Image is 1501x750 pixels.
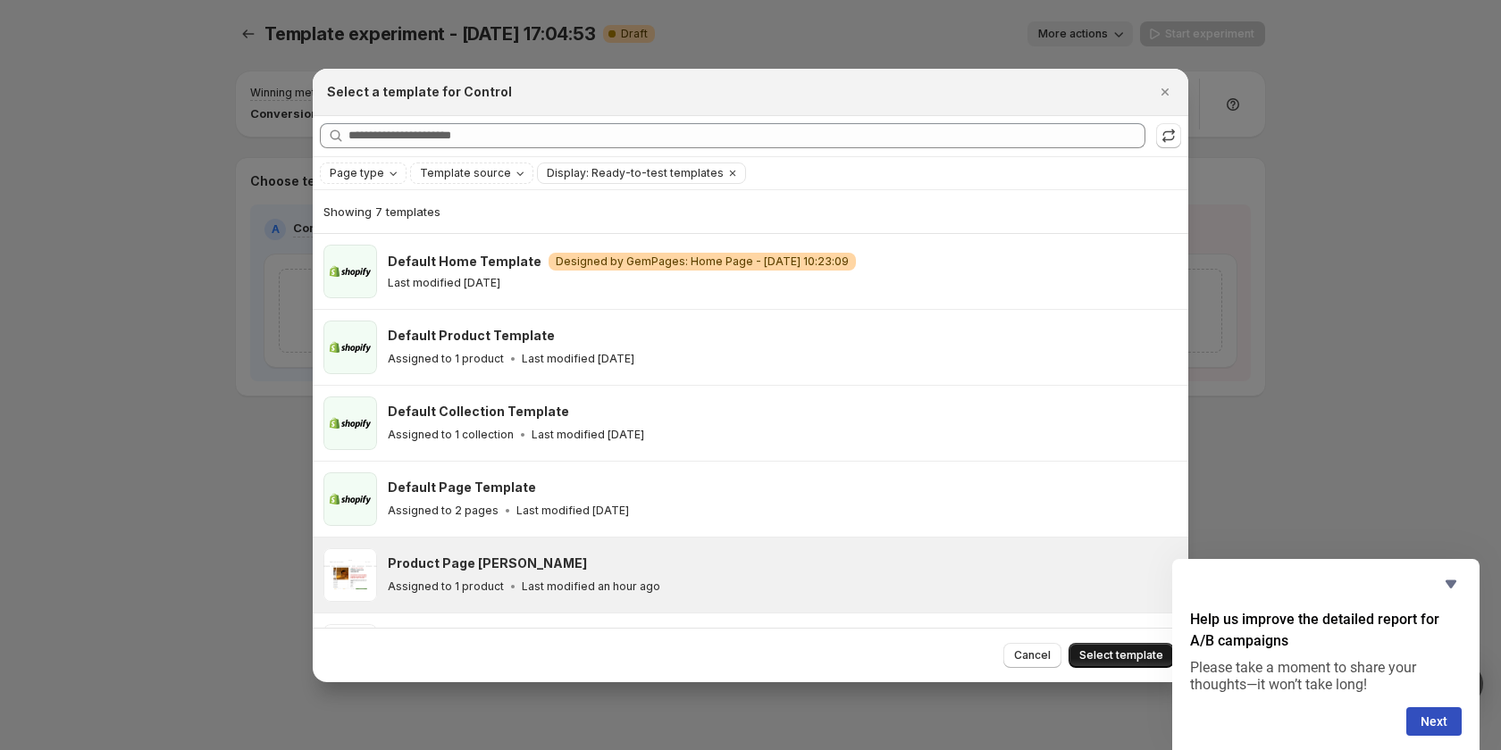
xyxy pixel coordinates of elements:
span: Display: Ready-to-test templates [547,166,724,180]
div: Help us improve the detailed report for A/B campaigns [1190,573,1462,736]
span: Template source [420,166,511,180]
p: Last modified [DATE] [532,428,644,442]
span: Showing 7 templates [323,204,440,219]
span: Designed by GemPages: Home Page - [DATE] 10:23:09 [556,254,849,269]
h2: Select a template for Control [327,83,512,101]
p: Last modified [DATE] [388,276,500,290]
p: Assigned to 1 product [388,579,504,594]
p: Assigned to 2 pages [388,504,499,518]
button: Clear [724,163,742,183]
h3: Default Page Template [388,479,536,496]
p: Assigned to 1 collection [388,428,514,442]
p: Please take a moment to share your thoughts—it won’t take long! [1190,659,1462,693]
button: Cancel [1003,643,1061,668]
h3: Default Product Template [388,327,555,345]
button: Template source [411,163,532,183]
span: Page type [330,166,384,180]
button: Display: Ready-to-test templates [538,163,724,183]
button: Next question [1406,707,1462,736]
h3: Default Collection Template [388,403,569,421]
span: Cancel [1014,648,1051,662]
span: Select template [1079,648,1163,662]
img: Default Page Template [323,472,377,526]
button: Select template [1069,643,1174,668]
img: Default Collection Template [323,396,377,450]
button: Hide survey [1440,573,1462,595]
p: Last modified an hour ago [522,579,660,594]
p: Assigned to 1 product [388,352,504,366]
h3: Default Home Template [388,253,541,271]
img: Default Product Template [323,321,377,374]
h3: Product Page [PERSON_NAME] [388,554,587,572]
button: Page type [321,163,406,183]
p: Last modified [DATE] [516,504,629,518]
img: Default Home Template [323,245,377,298]
p: Last modified [DATE] [522,352,634,366]
h2: Help us improve the detailed report for A/B campaigns [1190,609,1462,652]
button: Close [1153,79,1178,104]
